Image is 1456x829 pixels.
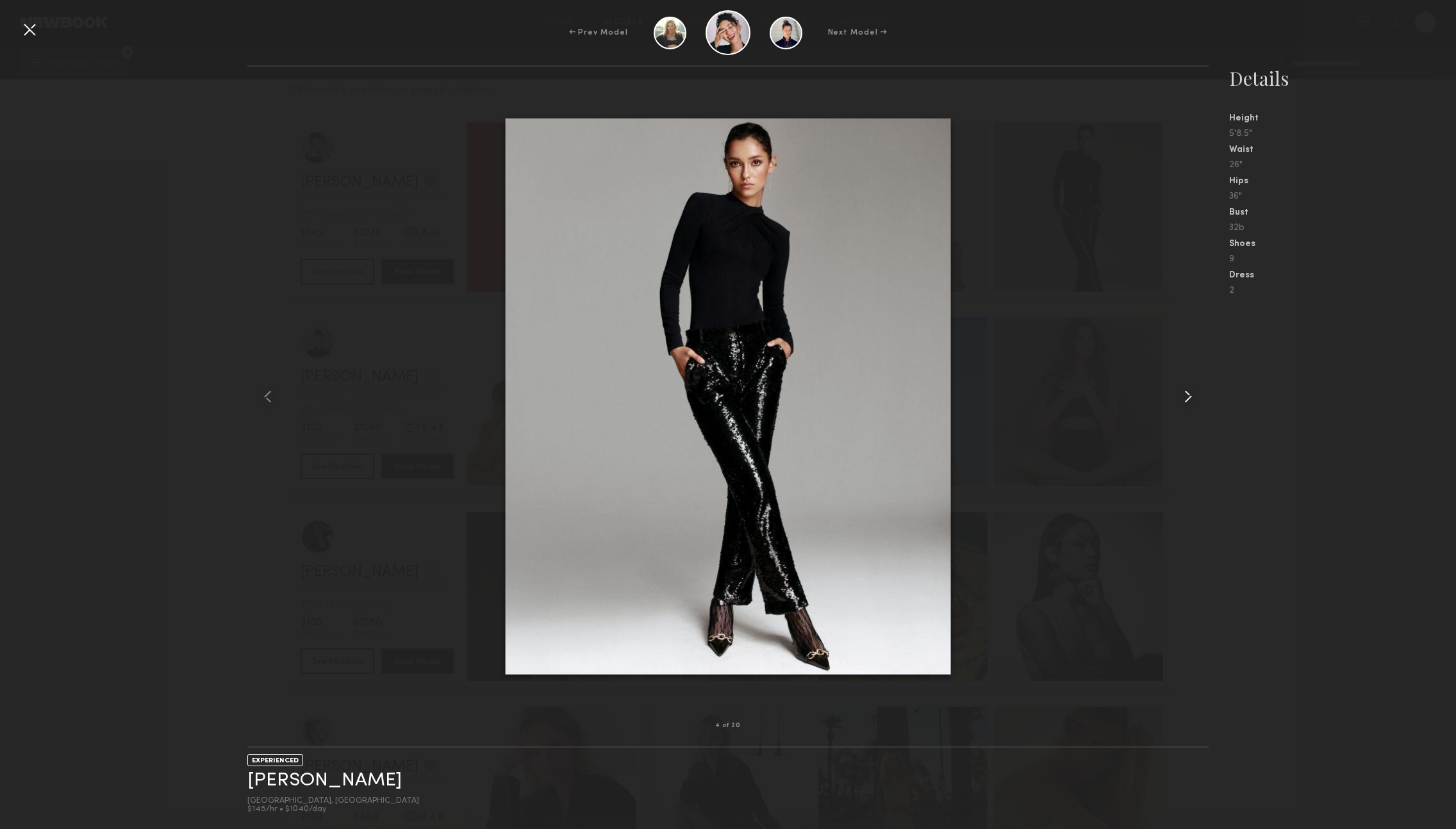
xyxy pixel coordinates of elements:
[1229,129,1456,138] div: 5'8.5"
[569,27,628,38] div: ← Prev Model
[828,27,888,38] div: Next Model →
[1229,114,1456,123] div: Height
[1229,177,1456,186] div: Hips
[1229,224,1456,233] div: 32b
[1229,208,1456,217] div: Bust
[1229,286,1456,295] div: 2
[715,723,740,729] div: 4 of 20
[1229,271,1456,280] div: Dress
[247,771,402,791] a: [PERSON_NAME]
[1229,255,1456,264] div: 9
[247,805,419,814] div: $145/hr • $1040/day
[1229,240,1456,249] div: Shoes
[1229,161,1456,170] div: 26"
[247,797,419,805] div: [GEOGRAPHIC_DATA], [GEOGRAPHIC_DATA]
[1229,145,1456,154] div: Waist
[1229,65,1456,91] div: Details
[1229,192,1456,201] div: 36"
[247,754,303,766] div: EXPERIENCED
